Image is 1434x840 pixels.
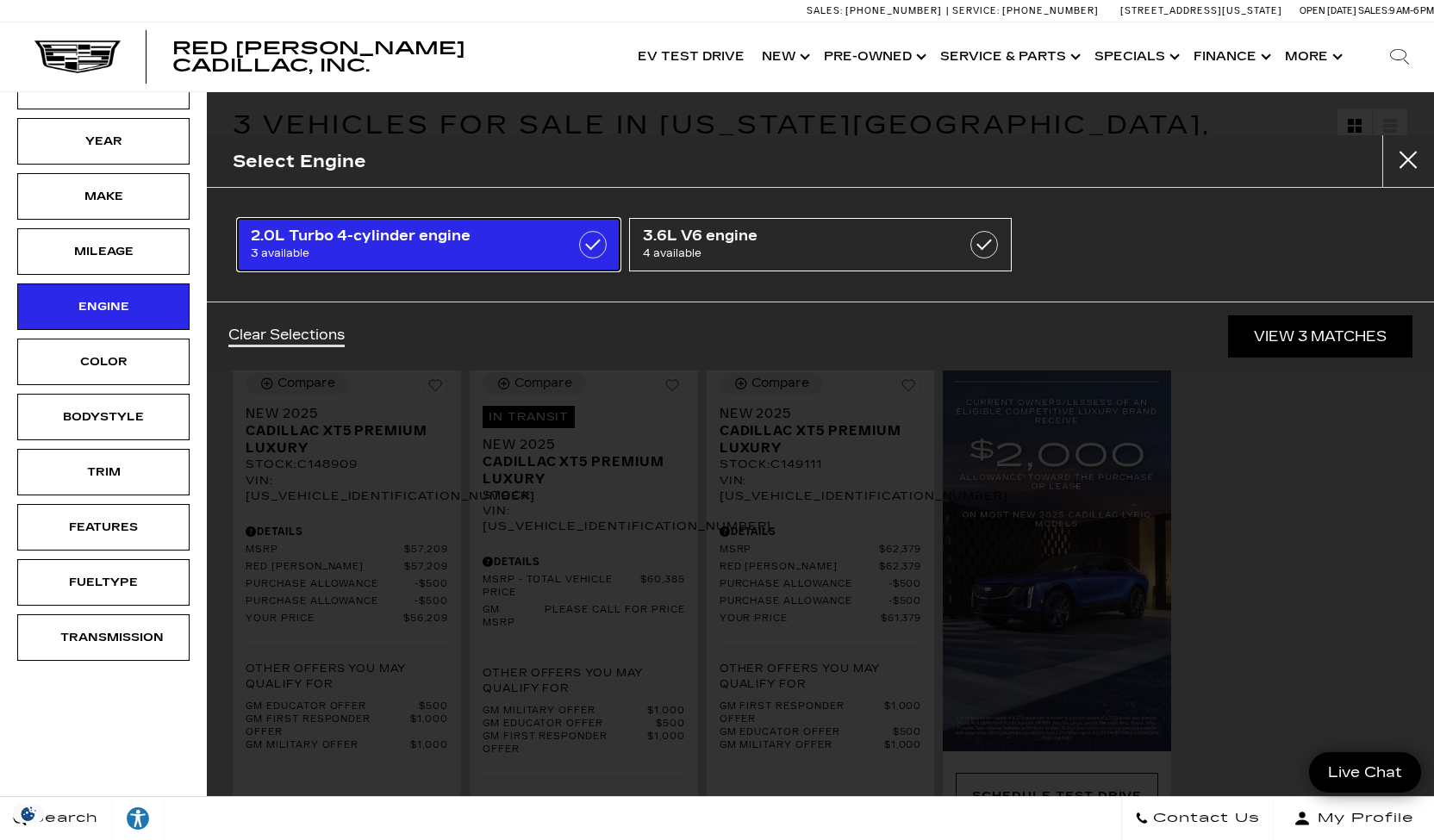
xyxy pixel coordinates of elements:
[643,245,945,262] span: 4 available
[932,22,1086,91] a: Service & Parts
[629,218,1013,271] a: 3.6L V6 engine4 available
[1389,5,1434,16] span: 9 AM-6 PM
[17,173,190,220] div: MakeMake
[1228,315,1412,358] a: View 3 Matches
[237,218,620,271] a: 2.0L Turbo 4-cylinder engine3 available
[17,118,190,165] div: YearYear
[1309,752,1421,793] a: Live Chat
[112,797,165,840] a: Explore your accessibility options
[60,132,147,151] div: Year
[60,297,147,316] div: Engine
[17,339,190,385] div: ColorColor
[60,242,147,261] div: Mileage
[1086,22,1185,91] a: Specials
[643,227,945,245] span: 3.6L V6 engine
[952,5,1000,16] span: Service:
[112,806,164,831] div: Explore your accessibility options
[815,22,932,91] a: Pre-Owned
[1276,22,1348,91] button: More
[233,147,366,176] h2: Select Engine
[1319,762,1411,782] span: Live Chat
[60,408,147,426] div: Bodystyle
[946,6,1103,16] a: Service: [PHONE_NUMBER]
[9,805,48,823] img: Opt-Out Icon
[17,394,190,440] div: BodystyleBodystyle
[60,628,147,647] div: Transmission
[1300,5,1356,16] span: Open [DATE]
[27,806,98,831] span: Search
[1002,5,1099,16] span: [PHONE_NUMBER]
[251,227,553,245] span: 2.0L Turbo 4-cylinder engine
[172,38,465,76] span: Red [PERSON_NAME] Cadillac, Inc.
[1185,22,1276,91] a: Finance
[753,22,815,91] a: New
[17,614,190,661] div: TransmissionTransmission
[60,463,147,482] div: Trim
[1121,797,1274,840] a: Contact Us
[845,5,942,16] span: [PHONE_NUMBER]
[9,805,48,823] section: Click to Open Cookie Consent Modal
[1365,22,1434,91] div: Search
[172,40,612,74] a: Red [PERSON_NAME] Cadillac, Inc.
[17,283,190,330] div: EngineEngine
[1274,797,1434,840] button: Open user profile menu
[60,352,147,371] div: Color
[60,573,147,592] div: Fueltype
[807,5,843,16] span: Sales:
[17,449,190,495] div: TrimTrim
[1120,5,1282,16] a: [STREET_ADDRESS][US_STATE]
[1358,5,1389,16] span: Sales:
[228,327,345,347] a: Clear Selections
[17,228,190,275] div: MileageMileage
[1382,135,1434,187] button: Close
[1149,806,1260,831] span: Contact Us
[1311,806,1414,831] span: My Profile
[629,22,753,91] a: EV Test Drive
[60,187,147,206] div: Make
[34,40,121,73] img: Cadillac Dark Logo with Cadillac White Text
[807,6,946,16] a: Sales: [PHONE_NUMBER]
[251,245,553,262] span: 3 available
[60,518,147,537] div: Features
[17,504,190,551] div: FeaturesFeatures
[17,559,190,606] div: FueltypeFueltype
